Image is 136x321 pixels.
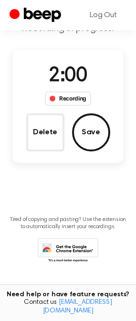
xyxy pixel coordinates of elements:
[43,299,112,314] a: [EMAIL_ADDRESS][DOMAIN_NAME]
[10,6,63,25] a: Beep
[72,113,110,151] button: Save Audio Record
[8,216,128,231] p: Tired of copying and pasting? Use the extension to automatically insert your recordings.
[26,113,64,151] button: Delete Audio Record
[80,4,126,27] a: Log Out
[45,91,91,106] div: Recording
[6,299,130,315] span: Contact us
[49,66,87,86] span: 2:00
